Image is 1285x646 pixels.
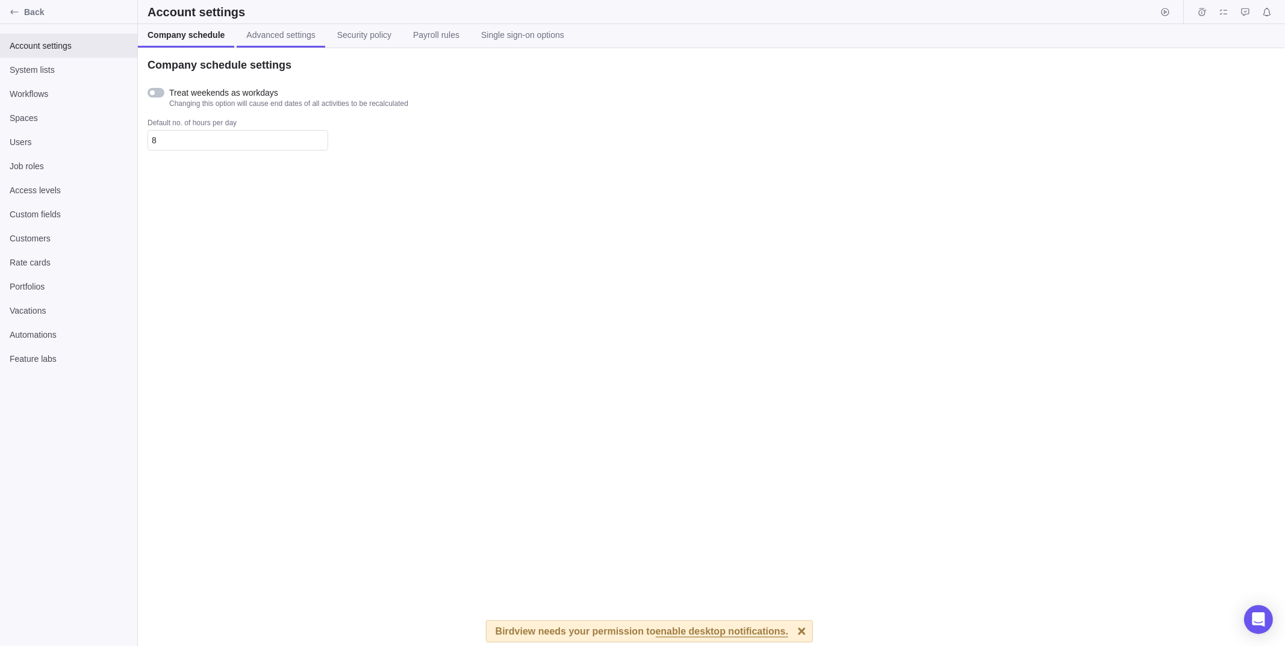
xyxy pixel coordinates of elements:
span: Automations [10,329,128,341]
span: Notifications [1259,4,1275,20]
span: Vacations [10,305,128,317]
span: Job roles [10,160,128,172]
span: Approval requests [1237,4,1254,20]
a: Single sign-on options [471,24,574,48]
span: Portfolios [10,281,128,293]
span: Account settings [10,40,128,52]
span: Custom fields [10,208,128,220]
span: Feature labs [10,353,128,365]
span: Company schedule [148,29,225,41]
span: Start timer [1157,4,1174,20]
span: Changing this option will cause end dates of all activities to be recalculated [169,99,408,108]
span: Access levels [10,184,128,196]
input: Default no. of hours per day [148,130,328,151]
a: Approval requests [1237,9,1254,19]
span: Users [10,136,128,148]
span: Customers [10,232,128,244]
span: My assignments [1215,4,1232,20]
h2: Account settings [148,4,245,20]
span: Rate cards [10,256,128,269]
span: Single sign-on options [481,29,564,41]
span: Back [24,6,132,18]
div: Open Intercom Messenger [1244,605,1273,634]
a: Advanced settings [237,24,325,48]
span: Treat weekends as workdays [169,87,408,99]
a: Notifications [1259,9,1275,19]
span: System lists [10,64,128,76]
span: Workflows [10,88,128,100]
a: My assignments [1215,9,1232,19]
a: Security policy [328,24,401,48]
a: Time logs [1193,9,1210,19]
h3: Company schedule settings [148,58,291,72]
span: Advanced settings [246,29,315,41]
span: Payroll rules [413,29,459,41]
span: enable desktop notifications. [656,627,788,638]
div: Birdview needs your permission to [496,621,788,642]
div: Default no. of hours per day [148,118,328,130]
span: Time logs [1193,4,1210,20]
span: Security policy [337,29,391,41]
a: Company schedule [138,24,234,48]
span: Spaces [10,112,128,124]
a: Payroll rules [403,24,469,48]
